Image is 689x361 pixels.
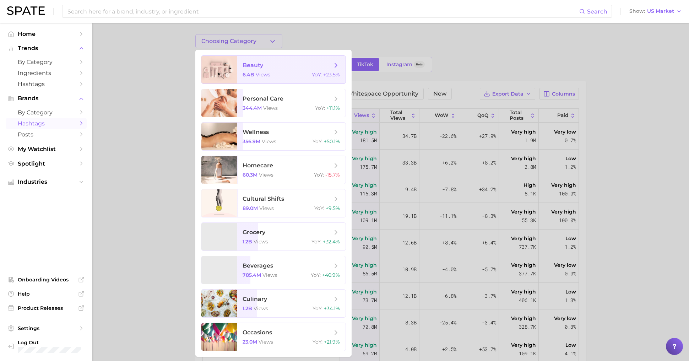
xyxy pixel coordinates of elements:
[259,339,273,345] span: views
[263,105,278,111] span: views
[6,93,87,104] button: Brands
[6,303,87,313] a: Product Releases
[6,118,87,129] a: Hashtags
[18,179,75,185] span: Industries
[243,129,269,135] span: wellness
[18,276,75,283] span: Onboarding Videos
[326,105,340,111] span: +11.1%
[18,160,75,167] span: Spotlight
[6,323,87,334] a: Settings
[6,79,87,90] a: Hashtags
[243,238,252,245] span: 1.2b
[6,43,87,54] button: Trends
[18,70,75,76] span: Ingredients
[6,144,87,155] a: My Watchlist
[243,62,263,69] span: beauty
[254,305,268,312] span: views
[6,28,87,39] a: Home
[195,50,352,357] ul: Choosing Category
[243,172,257,178] span: 60.3m
[256,71,270,78] span: views
[324,305,340,312] span: +34.1%
[313,138,322,145] span: YoY :
[243,105,262,111] span: 344.4m
[18,81,75,87] span: Hashtags
[243,195,284,202] span: cultural shifts
[6,158,87,169] a: Spotlight
[243,162,273,169] span: homecare
[323,71,340,78] span: +23.5%
[243,71,254,78] span: 6.4b
[322,272,340,278] span: +40.9%
[315,105,325,111] span: YoY :
[262,138,276,145] span: views
[312,71,322,78] span: YoY :
[243,272,261,278] span: 785.4m
[314,205,324,211] span: YoY :
[243,262,273,269] span: beverages
[243,95,283,102] span: personal care
[6,274,87,285] a: Onboarding Videos
[311,238,321,245] span: YoY :
[628,7,684,16] button: ShowUS Market
[323,238,340,245] span: +32.4%
[259,172,273,178] span: views
[6,289,87,299] a: Help
[629,9,645,13] span: Show
[324,138,340,145] span: +50.1%
[18,146,75,152] span: My Watchlist
[18,339,90,346] span: Log Out
[18,31,75,37] span: Home
[325,172,340,178] span: -15.7%
[18,305,75,311] span: Product Releases
[262,272,277,278] span: views
[6,107,87,118] a: by Category
[18,291,75,297] span: Help
[254,238,268,245] span: views
[243,329,272,336] span: occasions
[243,229,265,236] span: grocery
[18,59,75,65] span: by Category
[6,177,87,187] button: Industries
[326,205,340,211] span: +9.5%
[67,5,579,17] input: Search here for a brand, industry, or ingredient
[6,129,87,140] a: Posts
[259,205,274,211] span: views
[324,339,340,345] span: +21.9%
[243,305,252,312] span: 1.2b
[18,325,75,332] span: Settings
[313,305,322,312] span: YoY :
[6,68,87,79] a: Ingredients
[311,272,321,278] span: YoY :
[313,339,322,345] span: YoY :
[18,95,75,102] span: Brands
[18,120,75,127] span: Hashtags
[18,109,75,116] span: by Category
[243,339,257,345] span: 23.0m
[18,45,75,52] span: Trends
[243,205,258,211] span: 89.0m
[243,138,260,145] span: 356.9m
[243,296,267,302] span: culinary
[6,56,87,68] a: by Category
[18,131,75,138] span: Posts
[7,6,45,15] img: SPATE
[587,8,607,15] span: Search
[6,337,87,355] a: Log out. Currently logged in with e-mail sameera.polavar@gmail.com.
[647,9,674,13] span: US Market
[314,172,324,178] span: YoY :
